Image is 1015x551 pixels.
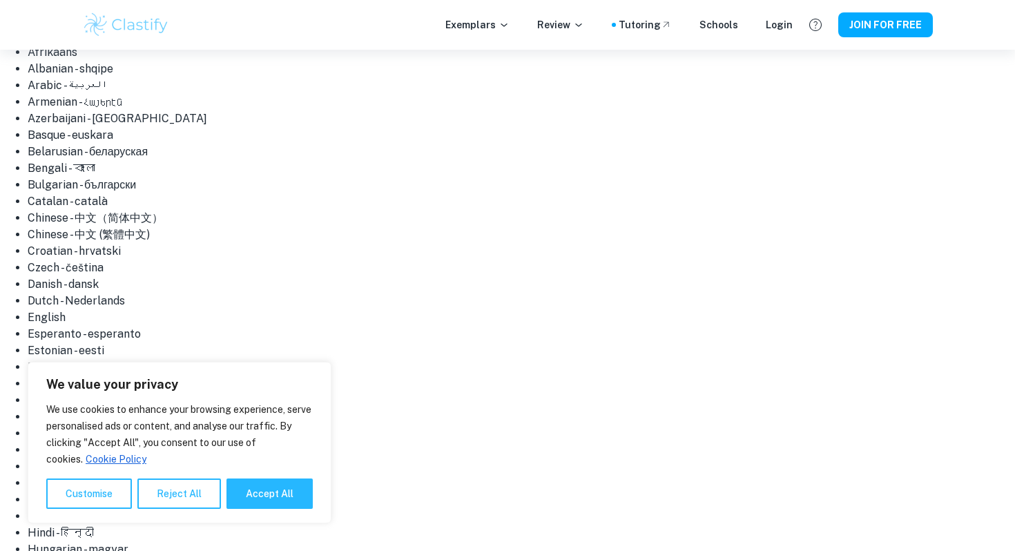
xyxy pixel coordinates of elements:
button: JOIN FOR FREE [838,12,933,37]
div: We value your privacy [28,362,331,523]
a: Login [766,17,793,32]
a: Estonian - eesti [28,344,104,357]
a: Bengali - বাংলা [28,162,95,175]
a: Czech - čeština [28,261,104,274]
a: Esperanto - esperanto [28,327,141,340]
a: Chinese - 中文（简体中文） [28,211,163,224]
p: We value your privacy [46,376,313,393]
a: Hindi - हिन्दी [28,526,94,539]
p: Exemplars [445,17,510,32]
p: We use cookies to enhance your browsing experience, serve personalised ads or content, and analys... [46,401,313,467]
p: Review [537,17,584,32]
a: Schools [699,17,738,32]
a: Dutch - Nederlands [28,294,125,307]
a: English [28,311,66,324]
a: Cookie Policy [85,453,147,465]
a: Afrikaans [28,46,77,59]
a: Albanian - shqipe [28,62,113,75]
a: [DEMOGRAPHIC_DATA] [28,360,153,374]
a: Bulgarian - български [28,178,136,191]
a: Arabic - ‎‫العربية‬‎ [28,79,107,92]
a: Catalan - català [28,195,108,208]
a: Tutoring [619,17,672,32]
button: Accept All [226,478,313,509]
a: Chinese - 中文 (繁體中文) [28,228,150,241]
img: Clastify logo [82,11,170,39]
a: Azerbaijani - [GEOGRAPHIC_DATA] [28,112,207,125]
a: Belarusian - беларуская [28,145,148,158]
button: Customise [46,478,132,509]
button: Help and Feedback [804,13,827,37]
a: Danish - dansk [28,278,99,291]
a: Croatian - hrvatski [28,244,121,258]
a: Armenian - Հայերէն [28,95,122,108]
button: Reject All [137,478,221,509]
a: Basque - euskara [28,128,113,142]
